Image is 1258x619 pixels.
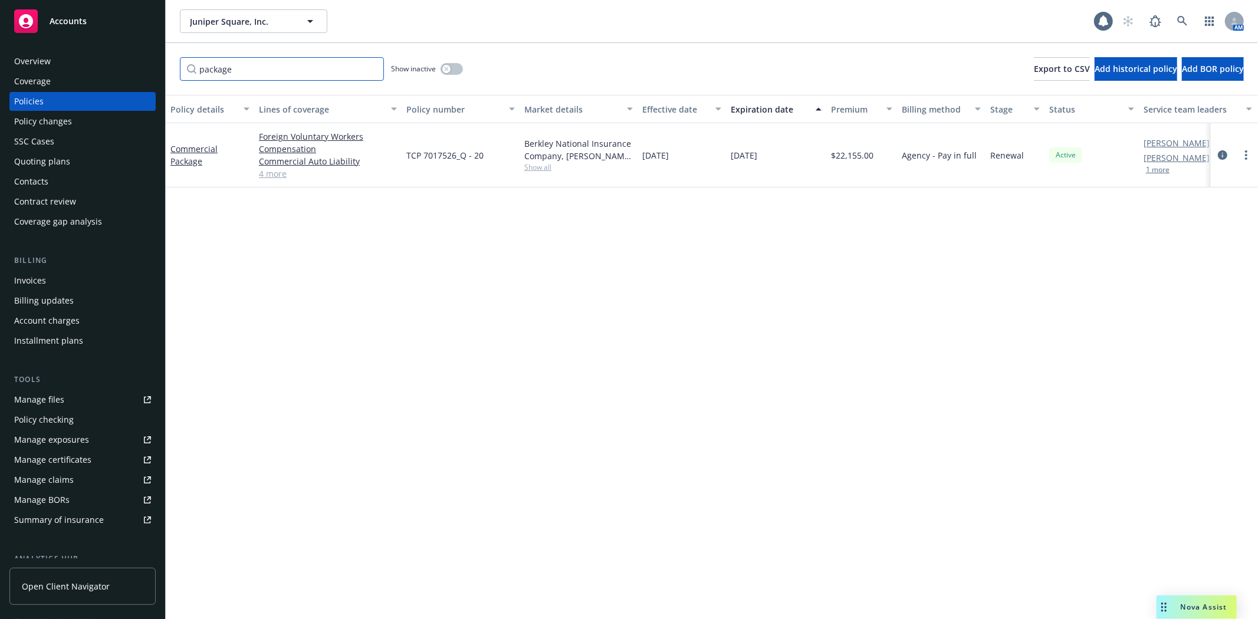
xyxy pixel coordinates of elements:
a: SSC Cases [9,132,156,151]
a: Overview [9,52,156,71]
div: Analytics hub [9,553,156,565]
div: Policy number [406,103,502,116]
a: Contacts [9,172,156,191]
a: Accounts [9,5,156,38]
a: Contract review [9,192,156,211]
span: [DATE] [731,149,757,162]
div: Invoices [14,271,46,290]
span: Show all [524,162,633,172]
a: Manage claims [9,470,156,489]
button: Add historical policy [1095,57,1177,81]
div: Manage BORs [14,490,70,509]
button: Status [1044,95,1139,123]
div: Summary of insurance [14,511,104,529]
a: Billing updates [9,291,156,310]
div: Effective date [642,103,708,116]
div: Installment plans [14,331,83,350]
div: Coverage gap analysis [14,212,102,231]
div: Coverage [14,72,51,91]
div: Market details [524,103,620,116]
a: Installment plans [9,331,156,350]
a: Coverage [9,72,156,91]
span: Agency - Pay in full [902,149,977,162]
div: Account charges [14,311,80,330]
button: Market details [520,95,638,123]
a: Manage BORs [9,490,156,509]
button: Expiration date [726,95,826,123]
div: Tools [9,374,156,386]
span: $22,155.00 [831,149,873,162]
a: Start snowing [1116,9,1140,33]
div: Manage files [14,390,64,409]
button: Premium [826,95,897,123]
button: Juniper Square, Inc. [180,9,327,33]
a: Manage files [9,390,156,409]
div: Policy checking [14,410,74,429]
button: Effective date [638,95,726,123]
div: Lines of coverage [259,103,384,116]
div: Contract review [14,192,76,211]
span: Nova Assist [1181,602,1227,612]
a: Invoices [9,271,156,290]
a: Policy checking [9,410,156,429]
a: circleInformation [1216,148,1230,162]
span: [DATE] [642,149,669,162]
span: Accounts [50,17,87,26]
span: Add historical policy [1095,63,1177,74]
span: Export to CSV [1034,63,1090,74]
span: Active [1054,150,1078,160]
div: Drag to move [1157,595,1171,619]
button: Nova Assist [1157,595,1237,619]
span: Open Client Navigator [22,580,110,592]
div: Billing [9,255,156,266]
a: Summary of insurance [9,511,156,529]
div: Premium [831,103,879,116]
button: Service team leaders [1139,95,1257,123]
button: Policy details [166,95,254,123]
input: Filter by keyword... [180,57,384,81]
a: Manage certificates [9,450,156,469]
a: [PERSON_NAME] [1144,152,1210,164]
button: Lines of coverage [254,95,402,123]
div: Status [1049,103,1121,116]
button: Export to CSV [1034,57,1090,81]
div: Billing method [902,103,968,116]
div: Expiration date [731,103,809,116]
div: Service team leaders [1144,103,1239,116]
div: Billing updates [14,291,74,310]
div: Contacts [14,172,48,191]
div: Overview [14,52,51,71]
a: Quoting plans [9,152,156,171]
div: Quoting plans [14,152,70,171]
button: Stage [986,95,1044,123]
a: 4 more [259,167,397,180]
span: Add BOR policy [1182,63,1244,74]
div: Manage claims [14,470,74,489]
div: SSC Cases [14,132,54,151]
div: Manage certificates [14,450,91,469]
a: Coverage gap analysis [9,212,156,231]
button: 1 more [1146,166,1170,173]
button: Billing method [897,95,986,123]
a: Foreign Voluntary Workers Compensation [259,130,397,155]
span: Renewal [990,149,1024,162]
span: TCP 7017526_Q - 20 [406,149,484,162]
div: Policy details [170,103,237,116]
a: Policies [9,92,156,111]
div: Manage exposures [14,430,89,449]
a: more [1239,148,1253,162]
a: Account charges [9,311,156,330]
a: [PERSON_NAME] [1144,137,1210,149]
span: Juniper Square, Inc. [190,15,292,28]
button: Policy number [402,95,520,123]
a: Manage exposures [9,430,156,449]
div: Policy changes [14,112,72,131]
div: Berkley National Insurance Company, [PERSON_NAME] Corporation [524,137,633,162]
div: Policies [14,92,44,111]
button: Add BOR policy [1182,57,1244,81]
a: Switch app [1198,9,1221,33]
span: Show inactive [391,64,436,74]
a: Commercial Package [170,143,218,167]
a: Report a Bug [1144,9,1167,33]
